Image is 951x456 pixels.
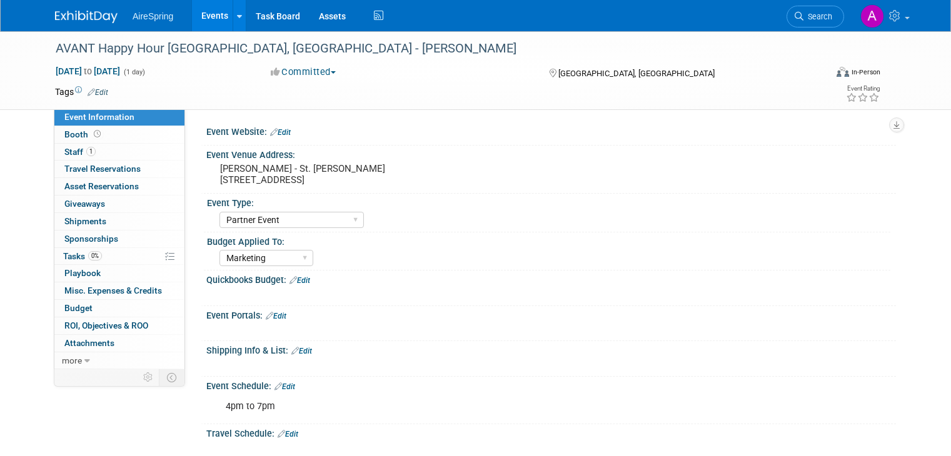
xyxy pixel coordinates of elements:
span: Tasks [63,251,102,261]
a: Staff1 [54,144,184,161]
pre: [PERSON_NAME] - St. [PERSON_NAME] [STREET_ADDRESS] [220,163,480,186]
span: AireSpring [133,11,173,21]
span: Search [803,12,832,21]
span: Sponsorships [64,234,118,244]
div: Event Portals: [206,306,896,322]
div: AVANT Happy Hour [GEOGRAPHIC_DATA], [GEOGRAPHIC_DATA] - [PERSON_NAME] [51,37,810,60]
a: Shipments [54,213,184,230]
a: Edit [266,312,286,320]
span: Playbook [64,268,101,278]
td: Personalize Event Tab Strip [138,369,159,385]
div: Event Rating [846,86,880,92]
span: Booth not reserved yet [91,129,103,139]
div: Event Schedule: [206,377,896,393]
a: Edit [88,88,108,97]
div: Event Venue Address: [206,146,896,161]
button: Committed [266,66,341,79]
td: Tags [55,86,108,98]
div: Travel Schedule: [206,424,896,440]
span: (1 day) [123,68,145,76]
span: Shipments [64,216,106,226]
a: Misc. Expenses & Credits [54,282,184,299]
a: Edit [291,347,312,355]
div: In-Person [851,67,880,77]
div: Shipping Info & List: [206,341,896,357]
td: Toggle Event Tabs [159,369,185,385]
div: Budget Applied To: [207,232,890,248]
div: Event Type: [207,194,890,209]
img: Format-Inperson.png [837,67,849,77]
a: Edit [289,276,310,285]
img: Angie Handal [860,4,884,28]
a: Playbook [54,265,184,282]
a: Budget [54,300,184,317]
a: more [54,352,184,369]
div: Quickbooks Budget: [206,270,896,287]
a: Asset Reservations [54,178,184,195]
a: Edit [270,128,291,137]
a: Booth [54,126,184,143]
span: 1 [86,147,96,156]
span: [DATE] [DATE] [55,66,121,77]
a: Attachments [54,335,184,352]
span: Travel Reservations [64,164,141,174]
span: Booth [64,129,103,139]
span: Giveaways [64,199,105,209]
a: Sponsorships [54,230,184,247]
a: Edit [274,382,295,391]
a: Giveaways [54,196,184,212]
span: Staff [64,147,96,157]
img: ExhibitDay [55,11,118,23]
span: more [62,355,82,365]
a: Event Information [54,109,184,126]
span: Misc. Expenses & Credits [64,285,162,295]
span: [GEOGRAPHIC_DATA], [GEOGRAPHIC_DATA] [558,69,715,78]
div: Event Format [758,65,880,84]
span: Budget [64,303,93,313]
div: Event Website: [206,122,896,139]
span: 0% [88,251,102,260]
a: Travel Reservations [54,161,184,177]
a: ROI, Objectives & ROO [54,317,184,334]
span: ROI, Objectives & ROO [64,320,148,330]
span: Attachments [64,338,114,348]
a: Search [787,6,844,27]
span: to [82,66,94,76]
span: Event Information [64,112,134,122]
span: Asset Reservations [64,181,139,191]
div: 4pm to 7pm [217,394,762,419]
a: Tasks0% [54,248,184,265]
a: Edit [278,430,298,439]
